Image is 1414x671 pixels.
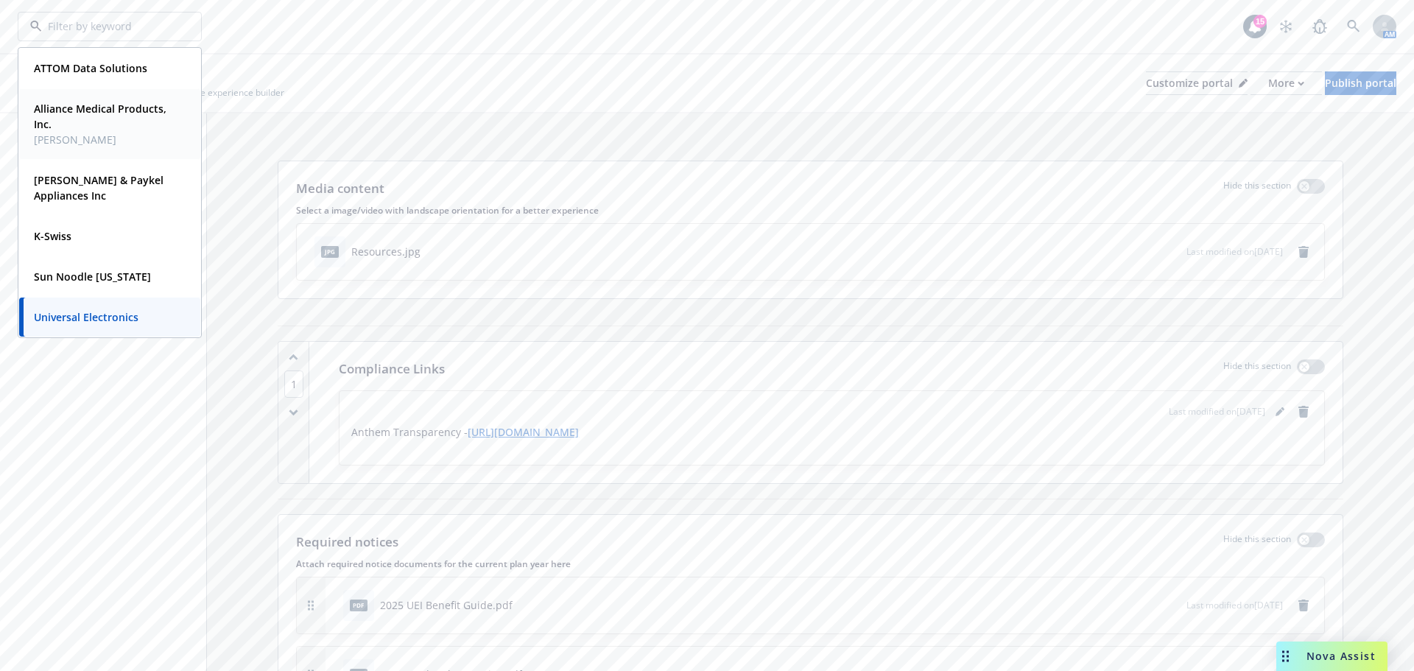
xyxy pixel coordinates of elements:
[12,177,194,200] a: New Hire and Life Events
[34,229,71,243] strong: K-Swiss
[1306,650,1376,662] span: Nova Assist
[1268,72,1304,94] div: More
[1146,72,1248,94] div: Customize portal
[1251,71,1322,95] button: More
[1325,71,1396,95] button: Publish portal
[339,359,445,379] p: Compliance Links
[1295,403,1312,421] a: remove
[1339,12,1368,41] a: Search
[1169,405,1265,418] span: Last modified on [DATE]
[1167,245,1181,259] button: preview file
[1305,12,1334,41] a: Report a Bug
[34,61,147,75] strong: ATTOM Data Solutions
[1167,598,1181,612] button: preview file
[1186,599,1283,611] span: Last modified on [DATE]
[12,252,194,275] a: Resources
[1223,359,1291,379] p: Hide this section
[468,425,579,439] a: [URL][DOMAIN_NAME]
[34,310,138,324] strong: Universal Electronics
[321,246,339,257] span: jpg
[12,202,194,225] a: Benefits
[350,600,367,611] span: pdf
[1223,179,1291,198] p: Hide this section
[351,244,421,259] div: Resources.jpg
[12,227,194,250] a: Team Support
[284,379,303,390] button: 1
[1186,245,1283,258] span: Last modified on [DATE]
[34,102,166,131] strong: Alliance Medical Products, Inc.
[284,370,303,398] span: 1
[1325,72,1396,94] div: Publish portal
[34,132,183,147] span: [PERSON_NAME]
[296,179,384,198] p: Media content
[296,204,1325,217] p: Select a image/video with landscape orientation for a better experience
[1271,12,1301,41] a: Stop snowing
[34,270,151,284] strong: Sun Noodle [US_STATE]
[1295,597,1312,614] a: remove
[1144,245,1156,259] button: download file
[380,597,513,613] div: 2025 UEI Benefit Guide.pdf
[1295,243,1312,261] a: remove
[12,152,194,175] a: Welcome
[296,558,1325,570] p: Attach required notice documents for the current plan year here
[1276,642,1387,671] button: Nova Assist
[1146,71,1248,95] button: Customize portal
[296,533,398,552] p: Required notices
[1253,15,1267,28] div: 15
[1144,598,1156,612] button: download file
[34,173,163,203] strong: [PERSON_NAME] & Paykel Appliances Inc
[1271,403,1289,421] a: editPencil
[42,21,172,32] input: Filter by keyword
[351,424,1312,441] p: Anthem Transparency -
[1276,642,1295,671] div: Drag to move
[12,131,194,146] div: [GEOGRAPHIC_DATA]
[1223,533,1291,552] p: Hide this section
